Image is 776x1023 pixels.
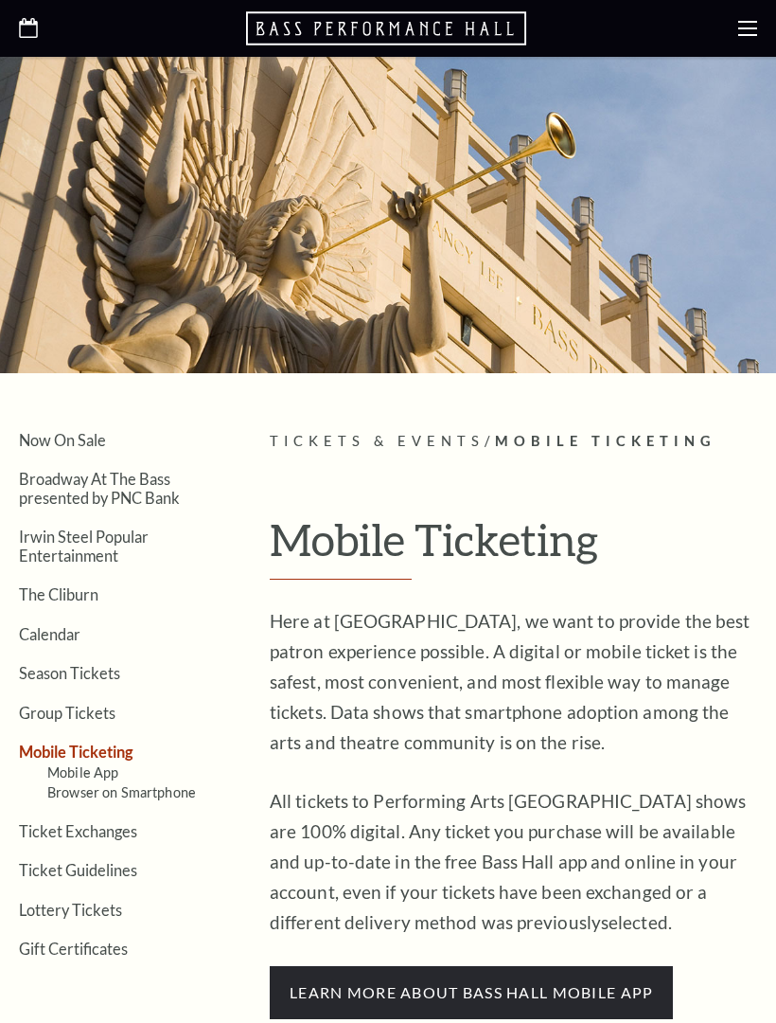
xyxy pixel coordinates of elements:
a: Now On Sale [19,431,106,449]
a: learn more about bass hall mobile app [270,980,673,1002]
p: selected. [270,786,757,938]
a: Lottery Tickets [19,901,122,919]
span: Mobile Ticketing [495,433,716,449]
a: The Cliburn [19,585,98,603]
a: Browser on Smartphone [47,784,196,800]
a: Mobile Ticketing [19,743,133,761]
span: learn more about bass hall mobile app [270,966,673,1019]
h1: Mobile Ticketing [270,515,757,580]
span: All tickets to Performing Arts [GEOGRAPHIC_DATA] shows are 100% digital. Any ticket you purchase ... [270,790,746,933]
a: Gift Certificates [19,940,128,958]
span: Tickets & Events [270,433,485,449]
a: Irwin Steel Popular Entertainment [19,528,149,564]
p: / [270,430,757,454]
a: Season Tickets [19,664,120,682]
a: Group Tickets [19,704,115,722]
a: Ticket Guidelines [19,861,137,879]
p: Here at [GEOGRAPHIC_DATA], we want to provide the best patron experience possible. A digital or m... [270,606,757,758]
a: Broadway At The Bass presented by PNC Bank [19,470,180,506]
a: Mobile App [47,764,118,781]
a: Ticket Exchanges [19,822,137,840]
a: Calendar [19,625,80,643]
